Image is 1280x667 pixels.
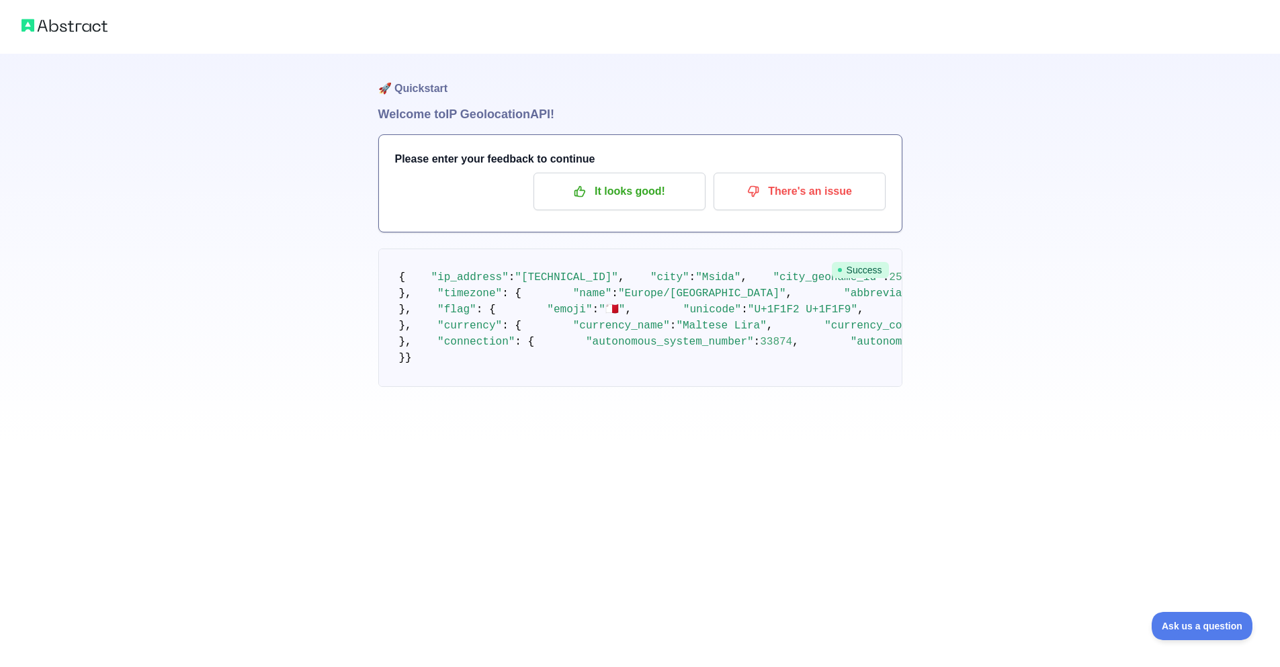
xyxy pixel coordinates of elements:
span: "name" [573,287,612,300]
span: "connection" [437,336,515,348]
span: "Europe/[GEOGRAPHIC_DATA]" [618,287,786,300]
span: "flag" [437,304,476,316]
span: "abbreviation" [844,287,934,300]
span: "timezone" [437,287,502,300]
span: "emoji" [547,304,592,316]
span: : { [502,287,521,300]
span: "city" [650,271,689,283]
span: "Maltese Lira" [676,320,766,332]
span: "currency" [437,320,502,332]
span: { [399,271,406,283]
p: There's an issue [724,180,876,203]
span: , [786,287,793,300]
span: , [625,304,632,316]
span: , [857,304,864,316]
span: "unicode" [683,304,741,316]
span: , [740,271,747,283]
span: "U+1F1F2 U+1F1F9" [748,304,857,316]
span: : [670,320,677,332]
button: It looks good! [534,173,706,210]
span: : [689,271,696,283]
span: : { [476,304,496,316]
span: , [618,271,625,283]
span: "city_geoname_id" [773,271,882,283]
span: : [754,336,761,348]
h3: Please enter your feedback to continue [395,151,886,167]
span: Success [832,262,889,278]
span: "[TECHNICAL_ID]" [515,271,618,283]
span: "autonomous_system_number" [586,336,754,348]
span: : { [502,320,521,332]
p: It looks good! [544,180,695,203]
span: 2562698 [889,271,934,283]
span: : [741,304,748,316]
span: "currency_code" [824,320,921,332]
span: : [611,287,618,300]
h1: Welcome to IP Geolocation API! [378,105,902,124]
span: , [767,320,773,332]
img: Abstract logo [22,16,108,35]
iframe: Toggle Customer Support [1152,612,1253,640]
span: "autonomous_system_organization" [851,336,1057,348]
span: "currency_name" [573,320,670,332]
button: There's an issue [714,173,886,210]
span: : { [515,336,534,348]
span: "Msida" [695,271,740,283]
span: : [509,271,515,283]
span: "ip_address" [431,271,509,283]
span: , [792,336,799,348]
span: 33874 [760,336,792,348]
span: : [593,304,599,316]
span: "🇲🇹" [599,304,625,316]
h1: 🚀 Quickstart [378,54,902,105]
